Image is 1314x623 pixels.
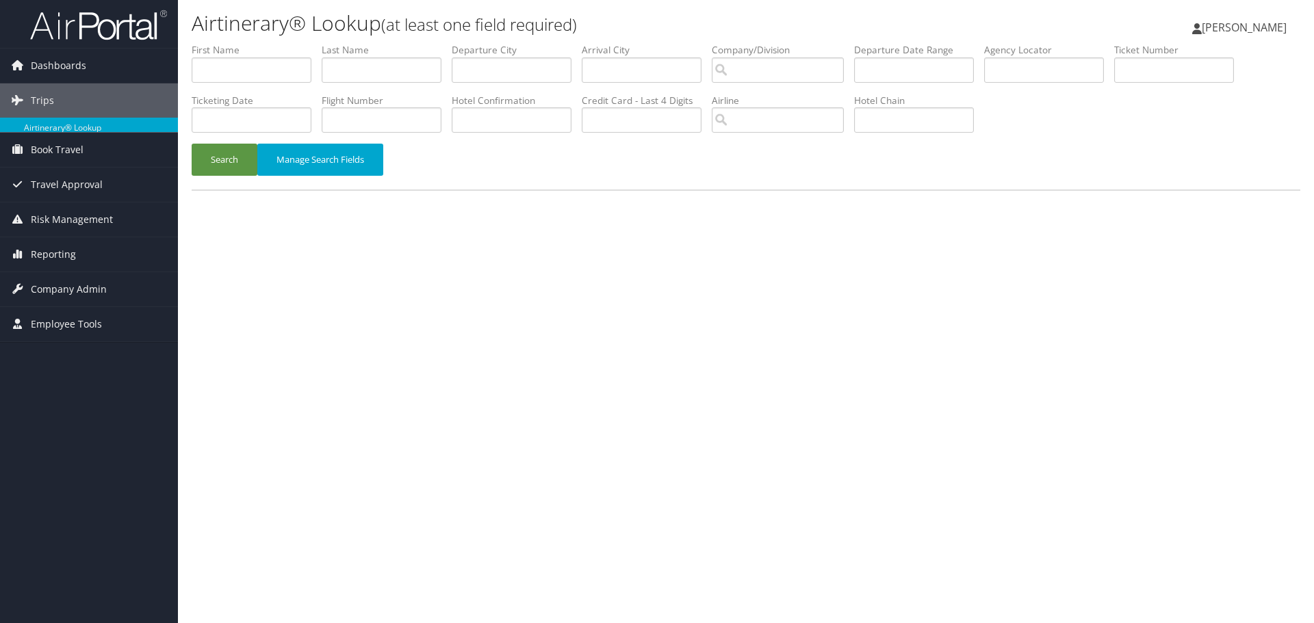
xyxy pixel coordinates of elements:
button: Manage Search Fields [257,144,383,176]
span: Book Travel [31,133,83,167]
label: Arrival City [582,43,712,57]
label: Airline [712,94,854,107]
span: [PERSON_NAME] [1202,20,1287,35]
span: Trips [31,83,54,118]
button: Search [192,144,257,176]
img: airportal-logo.png [30,9,167,41]
label: Last Name [322,43,452,57]
label: First Name [192,43,322,57]
span: Dashboards [31,49,86,83]
span: Employee Tools [31,307,102,341]
small: (at least one field required) [381,13,577,36]
label: Credit Card - Last 4 Digits [582,94,712,107]
span: Risk Management [31,202,113,237]
span: Travel Approval [31,168,103,202]
label: Agency Locator [984,43,1114,57]
span: Reporting [31,237,76,271]
label: Ticket Number [1114,43,1244,57]
h1: Airtinerary® Lookup [192,9,931,38]
label: Hotel Chain [854,94,984,107]
label: Departure City [452,43,582,57]
label: Departure Date Range [854,43,984,57]
label: Company/Division [712,43,854,57]
a: [PERSON_NAME] [1192,7,1300,48]
span: Company Admin [31,272,107,306]
label: Ticketing Date [192,94,322,107]
label: Hotel Confirmation [452,94,582,107]
label: Flight Number [322,94,452,107]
